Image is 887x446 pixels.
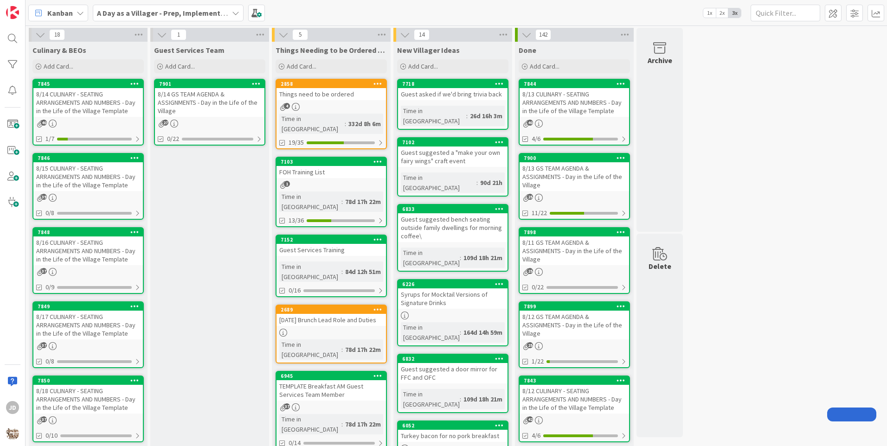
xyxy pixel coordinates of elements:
span: 14 [414,29,430,40]
div: Time in [GEOGRAPHIC_DATA] [401,248,460,268]
span: : [341,267,343,277]
div: 6945 [276,372,386,380]
div: 7898 [520,228,629,236]
span: : [460,327,461,338]
span: Add Card... [408,62,438,70]
a: 7102Guest suggested a "make your own fairy wings" craft eventTime in [GEOGRAPHIC_DATA]:90d 21h [397,137,508,197]
div: 6052 [402,422,508,429]
div: Time in [GEOGRAPHIC_DATA] [279,114,345,134]
div: 78458/14 CULINARY - SEATING ARRANGEMENTS AND NUMBERS - Day in the Life of the Village Template [33,80,143,117]
div: 7846 [38,155,143,161]
div: 7845 [33,80,143,88]
div: 7152Guest Services Training [276,236,386,256]
div: 8/15 CULINARY - SEATING ARRANGEMENTS AND NUMBERS - Day in the Life of the Village Template [33,162,143,191]
div: Time in [GEOGRAPHIC_DATA] [401,172,476,193]
a: 78508/18 CULINARY - SEATING ARRANGEMENTS AND NUMBERS - Day in the Life of the Village Template0/10 [32,376,144,442]
div: 7900 [520,154,629,162]
span: 1 [171,29,186,40]
span: Add Card... [165,62,195,70]
span: 0/16 [289,286,301,295]
span: Done [519,45,536,55]
span: Add Card... [530,62,559,70]
div: 84d 12h 51m [343,267,383,277]
div: Turkey bacon for no pork breakfast [398,430,508,442]
span: : [341,197,343,207]
span: 19/35 [289,138,304,147]
span: 39 [41,194,47,200]
div: 6833 [402,206,508,212]
span: Culinary & BEOs [32,45,86,55]
img: Visit kanbanzone.com [6,6,19,19]
span: 1x [703,8,716,18]
div: Time in [GEOGRAPHIC_DATA] [279,261,341,282]
div: 7900 [524,155,629,161]
div: Things need to be ordered [276,88,386,100]
div: 164d 14h 59m [461,327,505,338]
span: 25 [527,268,533,274]
div: 7103 [281,159,386,165]
div: 6832 [402,356,508,362]
span: : [466,111,468,121]
div: 8/11 GS TEAM AGENDA & ASSIGNMENTS - Day in the Life of the Village [520,236,629,265]
a: 79008/13 GS TEAM AGENDA & ASSIGNMENTS - Day in the Life of the Village11/22 [519,153,630,220]
div: Time in [GEOGRAPHIC_DATA] [401,322,460,343]
div: 2858 [276,80,386,88]
div: 332d 8h 6m [346,119,383,129]
div: 7103FOH Training List [276,158,386,178]
span: 2x [716,8,728,18]
div: 109d 18h 21m [461,394,505,404]
a: 78458/14 CULINARY - SEATING ARRANGEMENTS AND NUMBERS - Day in the Life of the Village Template1/7 [32,79,144,146]
div: 2858 [281,81,386,87]
a: 78988/11 GS TEAM AGENDA & ASSIGNMENTS - Day in the Life of the Village0/22 [519,227,630,294]
div: 6226 [402,281,508,287]
span: 0/22 [167,134,179,144]
a: 7152Guest Services TrainingTime in [GEOGRAPHIC_DATA]:84d 12h 51m0/16 [276,235,387,297]
div: 2858Things need to be ordered [276,80,386,100]
a: 2689[DATE] Brunch Lead Role and DutiesTime in [GEOGRAPHIC_DATA]:78d 17h 22m [276,305,387,363]
span: 4/6 [532,431,540,440]
div: 8/13 CULINARY - SEATING ARRANGEMENTS AND NUMBERS - Day in the Life of the Village Template [520,88,629,117]
a: 78468/15 CULINARY - SEATING ARRANGEMENTS AND NUMBERS - Day in the Life of the Village Template0/8 [32,153,144,220]
div: 7102 [402,139,508,146]
div: 7844 [520,80,629,88]
div: 8/14 GS TEAM AGENDA & ASSIGNMENTS - Day in the Life of the Village [155,88,264,117]
span: Add Card... [44,62,73,70]
a: 78488/16 CULINARY - SEATING ARRANGEMENTS AND NUMBERS - Day in the Life of the Village Template0/9 [32,227,144,294]
div: 7899 [524,303,629,310]
span: 142 [535,29,551,40]
div: 7844 [524,81,629,87]
span: 4/6 [532,134,540,144]
span: 37 [41,342,47,348]
span: Add Card... [287,62,316,70]
div: 8/14 CULINARY - SEATING ARRANGEMENTS AND NUMBERS - Day in the Life of the Village Template [33,88,143,117]
a: 79018/14 GS TEAM AGENDA & ASSIGNMENTS - Day in the Life of the Village0/22 [154,79,265,146]
div: [DATE] Brunch Lead Role and Duties [276,314,386,326]
div: 78d 17h 22m [343,344,383,355]
a: 2858Things need to be orderedTime in [GEOGRAPHIC_DATA]:332d 8h 6m19/35 [276,79,387,149]
div: 7718 [402,81,508,87]
div: 7718Guest asked if we'd bring trivia back [398,80,508,100]
div: 7850 [33,376,143,385]
div: 7102Guest suggested a "make your own fairy wings" craft event [398,138,508,167]
span: 0/22 [532,282,544,292]
div: 78508/18 CULINARY - SEATING ARRANGEMENTS AND NUMBERS - Day in the Life of the Village Template [33,376,143,414]
div: 6052 [398,421,508,430]
img: avatar [6,427,19,440]
div: Guest suggested bench seating outside family dwellings for morning coffee\ [398,213,508,242]
div: Guest asked if we'd bring trivia back [398,88,508,100]
a: 78498/17 CULINARY - SEATING ARRANGEMENTS AND NUMBERS - Day in the Life of the Village Template0/8 [32,301,144,368]
span: 13/36 [289,216,304,225]
a: 78998/12 GS TEAM AGENDA & ASSIGNMENTS - Day in the Life of the Village1/22 [519,301,630,368]
span: 25 [527,342,533,348]
div: Guest Services Training [276,244,386,256]
div: 78998/12 GS TEAM AGENDA & ASSIGNMENTS - Day in the Life of the Village [520,302,629,339]
a: 6833Guest suggested bench seating outside family dwellings for morning coffee\Time in [GEOGRAPHIC... [397,204,508,272]
span: 5 [292,29,308,40]
input: Quick Filter... [751,5,820,21]
div: 2689 [281,306,386,313]
div: 7718 [398,80,508,88]
div: 79018/14 GS TEAM AGENDA & ASSIGNMENTS - Day in the Life of the Village [155,80,264,117]
span: 18 [49,29,65,40]
a: 78448/13 CULINARY - SEATING ARRANGEMENTS AND NUMBERS - Day in the Life of the Village Template4/6 [519,79,630,146]
div: 7848 [38,229,143,236]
